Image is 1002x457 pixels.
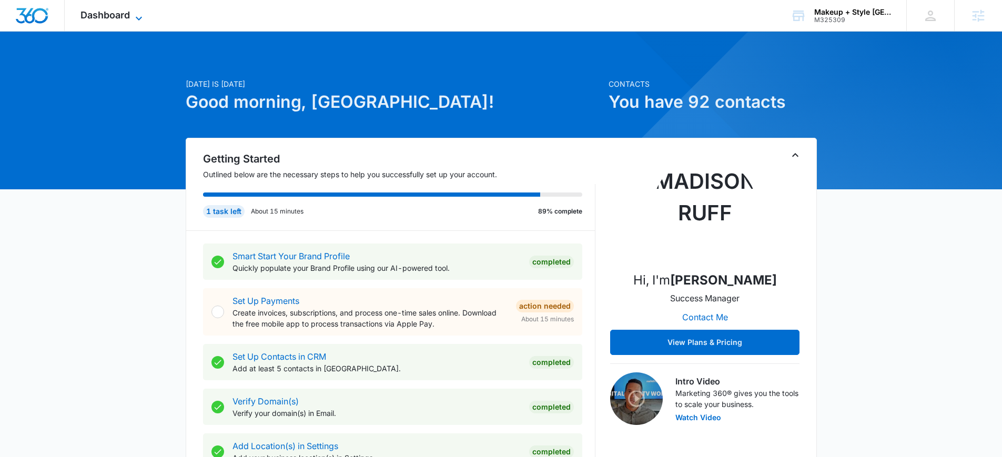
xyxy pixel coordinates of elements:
[675,414,721,421] button: Watch Video
[671,304,738,330] button: Contact Me
[670,272,776,288] strong: [PERSON_NAME]
[232,296,299,306] a: Set Up Payments
[529,401,574,413] div: Completed
[203,205,245,218] div: 1 task left
[28,61,37,69] img: tab_domain_overview_orange.svg
[29,17,52,25] div: v 4.0.25
[232,307,508,329] p: Create invoices, subscriptions, and process one-time sales online. Download the free mobile app t...
[609,89,817,115] h1: You have 92 contacts
[232,363,521,374] p: Add at least 5 contacts in [GEOGRAPHIC_DATA].
[232,351,326,362] a: Set Up Contacts in CRM
[652,157,757,262] img: Madison Ruff
[529,356,574,369] div: Completed
[186,78,602,89] p: [DATE] is [DATE]
[17,17,25,25] img: logo_orange.svg
[105,61,113,69] img: tab_keywords_by_traffic_grey.svg
[675,388,799,410] p: Marketing 360® gives you the tools to scale your business.
[610,330,799,355] button: View Plans & Pricing
[670,292,740,304] p: Success Manager
[633,271,776,290] p: Hi, I'm
[789,149,802,161] button: Toggle Collapse
[80,9,130,21] span: Dashboard
[203,151,595,167] h2: Getting Started
[529,256,574,268] div: Completed
[516,300,574,312] div: Action Needed
[232,441,338,451] a: Add Location(s) in Settings
[116,62,177,69] div: Keywords by Traffic
[814,16,891,24] div: account id
[609,78,817,89] p: Contacts
[521,314,574,324] span: About 15 minutes
[232,408,521,419] p: Verify your domain(s) in Email.
[203,169,595,180] p: Outlined below are the necessary steps to help you successfully set up your account.
[675,375,799,388] h3: Intro Video
[610,372,663,425] img: Intro Video
[251,207,303,216] p: About 15 minutes
[40,62,94,69] div: Domain Overview
[814,8,891,16] div: account name
[232,262,521,273] p: Quickly populate your Brand Profile using our AI-powered tool.
[538,207,582,216] p: 89% complete
[17,27,25,36] img: website_grey.svg
[232,396,299,407] a: Verify Domain(s)
[232,251,350,261] a: Smart Start Your Brand Profile
[186,89,602,115] h1: Good morning, [GEOGRAPHIC_DATA]!
[27,27,116,36] div: Domain: [DOMAIN_NAME]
